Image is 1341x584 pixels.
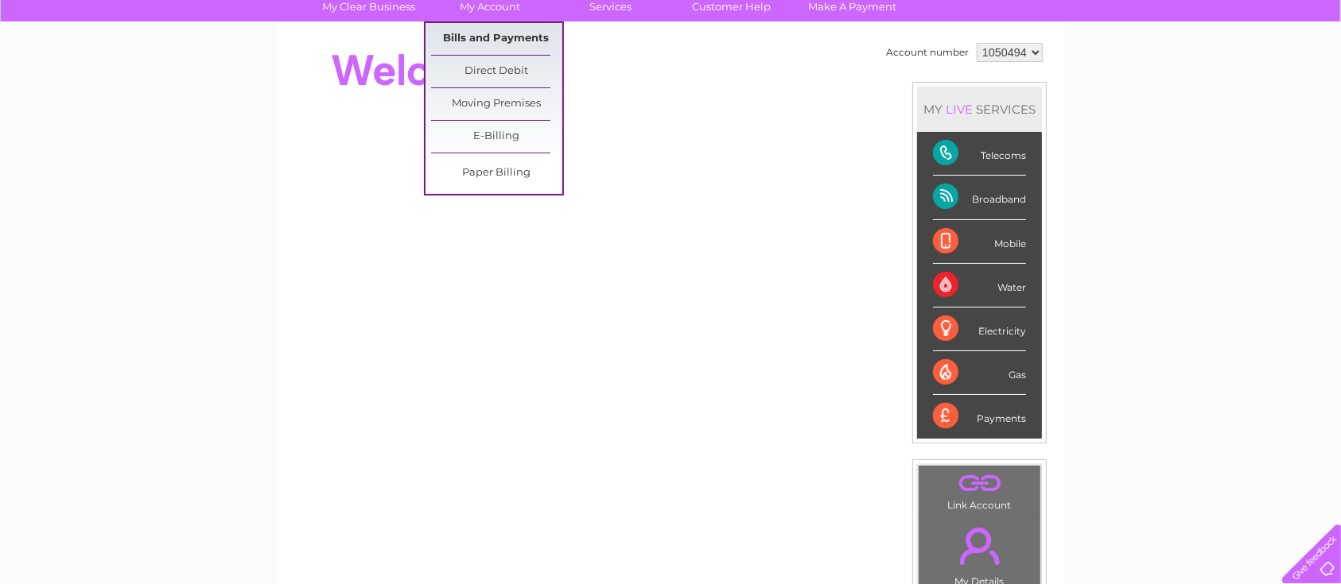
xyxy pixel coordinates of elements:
[933,264,1026,307] div: Water
[1061,68,1091,79] a: Water
[943,102,976,117] div: LIVE
[1101,68,1136,79] a: Energy
[918,465,1041,515] td: Link Account
[933,395,1026,438] div: Payments
[933,132,1026,176] div: Telecoms
[431,23,562,55] a: Bills and Payments
[917,87,1042,132] div: MY SERVICES
[933,176,1026,219] div: Broadband
[431,56,562,87] a: Direct Debit
[1041,8,1151,28] a: 0333 014 3131
[933,307,1026,351] div: Electricity
[923,470,1036,497] a: .
[296,9,1048,77] div: Clear Business is a trading name of Verastar Limited (registered in [GEOGRAPHIC_DATA] No. 3667643...
[431,157,562,189] a: Paper Billing
[47,41,128,90] img: logo.png
[882,39,973,66] td: Account number
[1235,68,1274,79] a: Contact
[431,88,562,120] a: Moving Premises
[1289,68,1326,79] a: Log out
[431,121,562,153] a: E-Billing
[1203,68,1226,79] a: Blog
[1145,68,1193,79] a: Telecoms
[933,220,1026,264] div: Mobile
[933,351,1026,395] div: Gas
[923,518,1036,574] a: .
